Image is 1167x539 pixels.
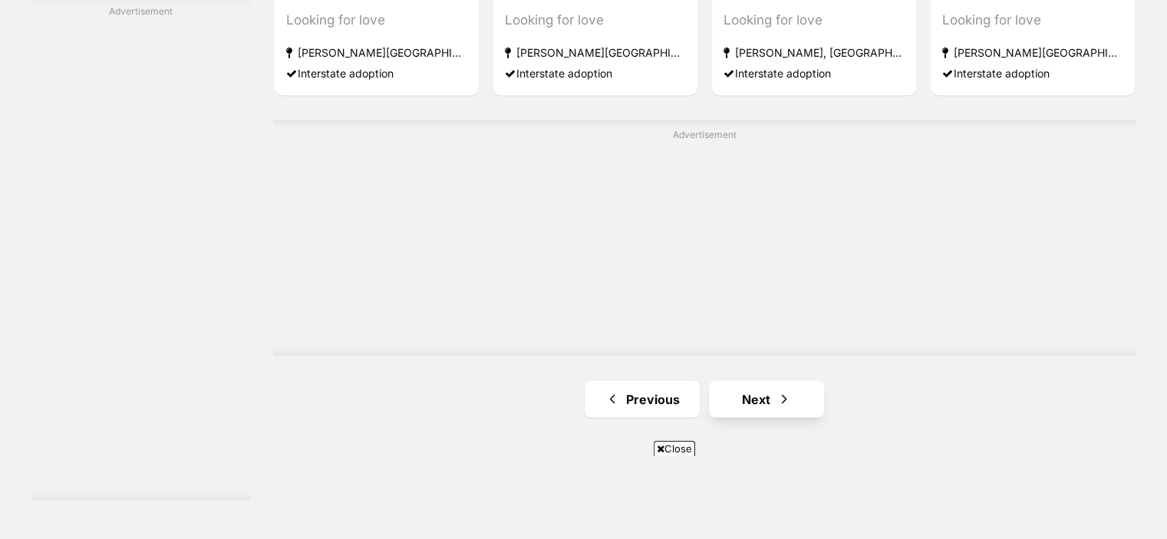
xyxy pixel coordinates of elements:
div: Interstate adoption [286,63,467,84]
iframe: Advertisement [332,148,1076,340]
strong: [PERSON_NAME][GEOGRAPHIC_DATA], [GEOGRAPHIC_DATA] [286,42,467,63]
div: Looking for love [286,10,467,31]
strong: [PERSON_NAME][GEOGRAPHIC_DATA], [GEOGRAPHIC_DATA] [942,42,1123,63]
div: Interstate adoption [724,63,905,84]
div: Looking for love [724,10,905,31]
div: Looking for love [942,10,1123,31]
div: Interstate adoption [505,63,686,84]
iframe: Advertisement [79,25,202,485]
nav: Pagination [273,380,1136,417]
iframe: Advertisement [305,462,863,531]
div: Advertisement [273,120,1136,355]
strong: [PERSON_NAME][GEOGRAPHIC_DATA], [GEOGRAPHIC_DATA] [505,42,686,63]
span: Close [654,441,695,456]
a: Previous page [585,380,700,417]
a: Next page [709,380,824,417]
div: Looking for love [505,10,686,31]
div: Interstate adoption [942,63,1123,84]
strong: [PERSON_NAME], [GEOGRAPHIC_DATA] [724,42,905,63]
